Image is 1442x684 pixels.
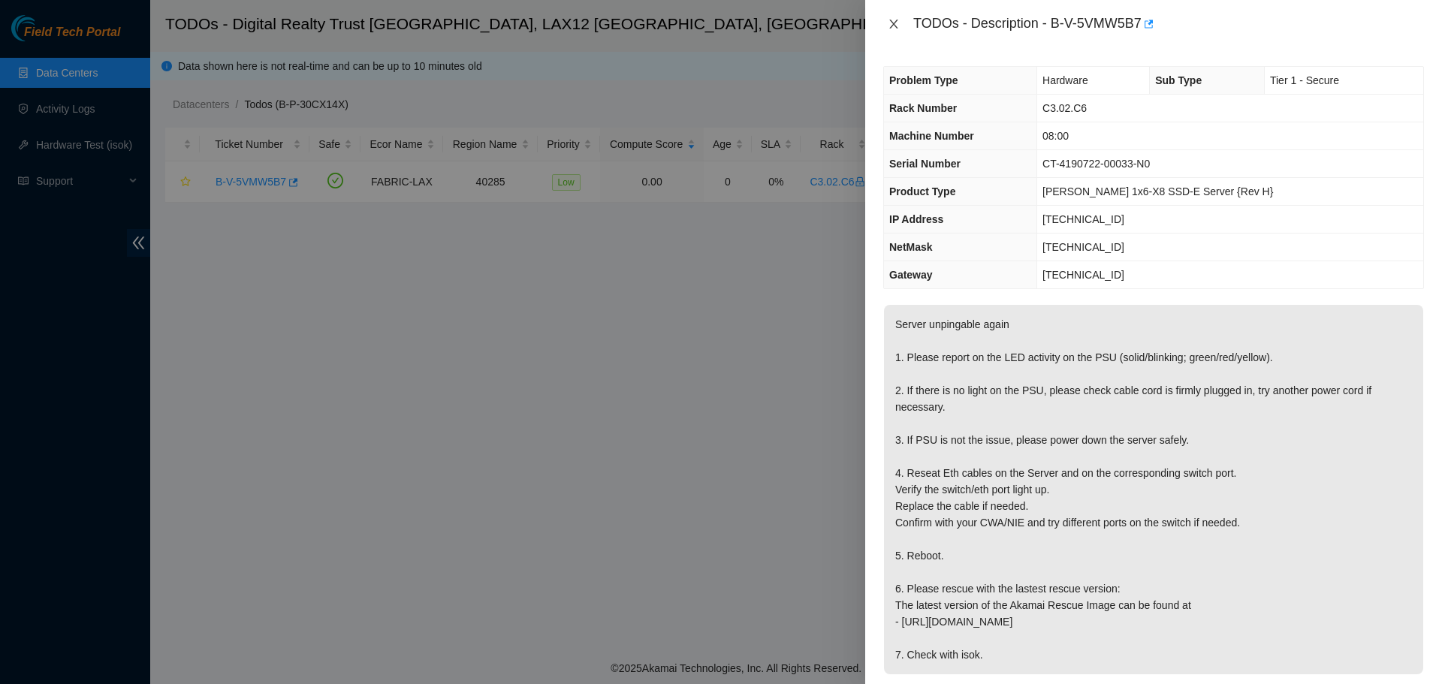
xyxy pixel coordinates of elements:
p: Server unpingable again 1. Please report on the LED activity on the PSU (solid/blinking; green/re... [884,305,1423,674]
span: Problem Type [889,74,958,86]
span: Machine Number [889,130,974,142]
span: Tier 1 - Secure [1270,74,1339,86]
span: Gateway [889,269,933,281]
span: C3.02.C6 [1042,102,1087,114]
div: TODOs - Description - B-V-5VMW5B7 [913,12,1424,36]
span: [TECHNICAL_ID] [1042,213,1124,225]
span: NetMask [889,241,933,253]
span: Rack Number [889,102,957,114]
span: close [888,18,900,30]
span: 08:00 [1042,130,1069,142]
span: [PERSON_NAME] 1x6-X8 SSD-E Server {Rev H} [1042,185,1273,197]
span: [TECHNICAL_ID] [1042,241,1124,253]
span: Serial Number [889,158,961,170]
span: [TECHNICAL_ID] [1042,269,1124,281]
span: CT-4190722-00033-N0 [1042,158,1150,170]
span: Product Type [889,185,955,197]
span: IP Address [889,213,943,225]
span: Hardware [1042,74,1088,86]
button: Close [883,17,904,32]
span: Sub Type [1155,74,1202,86]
